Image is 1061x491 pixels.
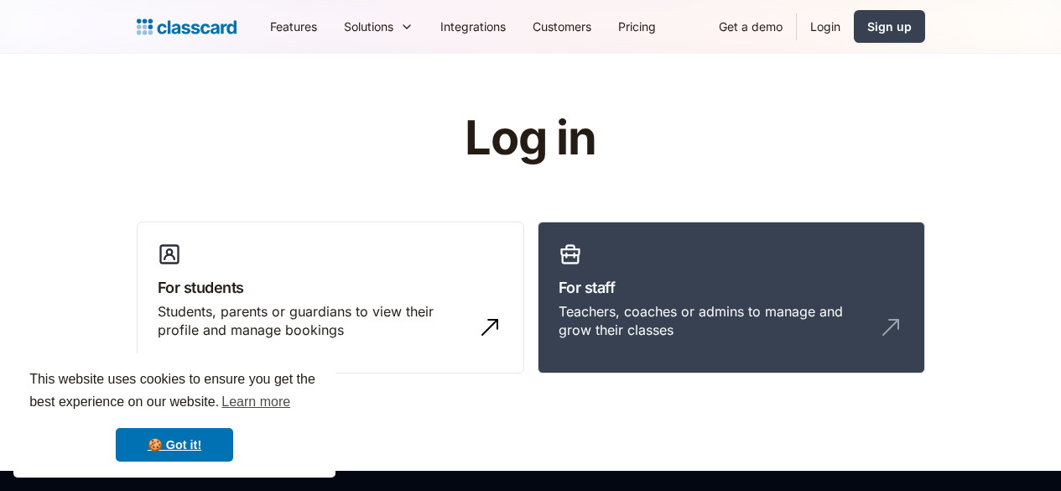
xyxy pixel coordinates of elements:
[137,222,524,374] a: For studentsStudents, parents or guardians to view their profile and manage bookings
[854,10,925,43] a: Sign up
[330,8,427,45] div: Solutions
[264,112,797,165] h1: Log in
[797,8,854,45] a: Login
[29,369,320,415] span: This website uses cookies to ensure you get the best experience on our website.
[538,222,925,374] a: For staffTeachers, coaches or admins to manage and grow their classes
[257,8,330,45] a: Features
[219,389,293,415] a: learn more about cookies
[158,276,503,299] h3: For students
[519,8,605,45] a: Customers
[705,8,796,45] a: Get a demo
[559,276,904,299] h3: For staff
[344,18,393,35] div: Solutions
[158,302,470,340] div: Students, parents or guardians to view their profile and manage bookings
[137,15,237,39] a: Logo
[427,8,519,45] a: Integrations
[867,18,912,35] div: Sign up
[559,302,871,340] div: Teachers, coaches or admins to manage and grow their classes
[13,353,335,478] div: cookieconsent
[116,428,233,462] a: dismiss cookie message
[605,8,669,45] a: Pricing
